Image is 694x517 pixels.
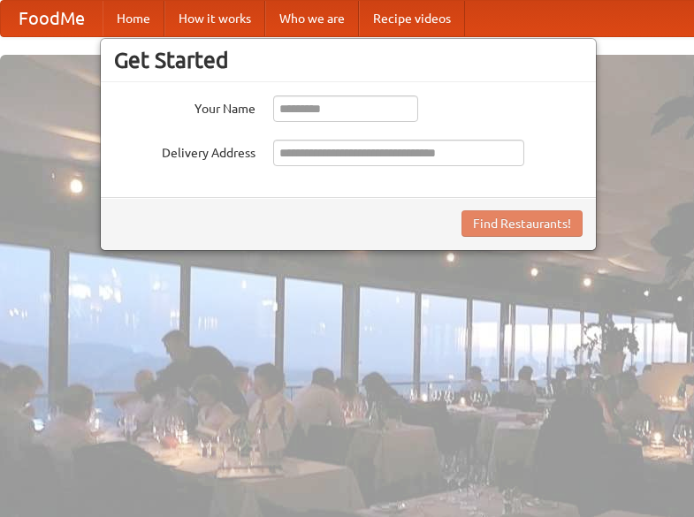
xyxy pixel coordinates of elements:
[461,210,583,237] button: Find Restaurants!
[114,47,583,73] h3: Get Started
[114,95,255,118] label: Your Name
[114,140,255,162] label: Delivery Address
[359,1,465,36] a: Recipe videos
[103,1,164,36] a: Home
[1,1,103,36] a: FoodMe
[164,1,265,36] a: How it works
[265,1,359,36] a: Who we are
